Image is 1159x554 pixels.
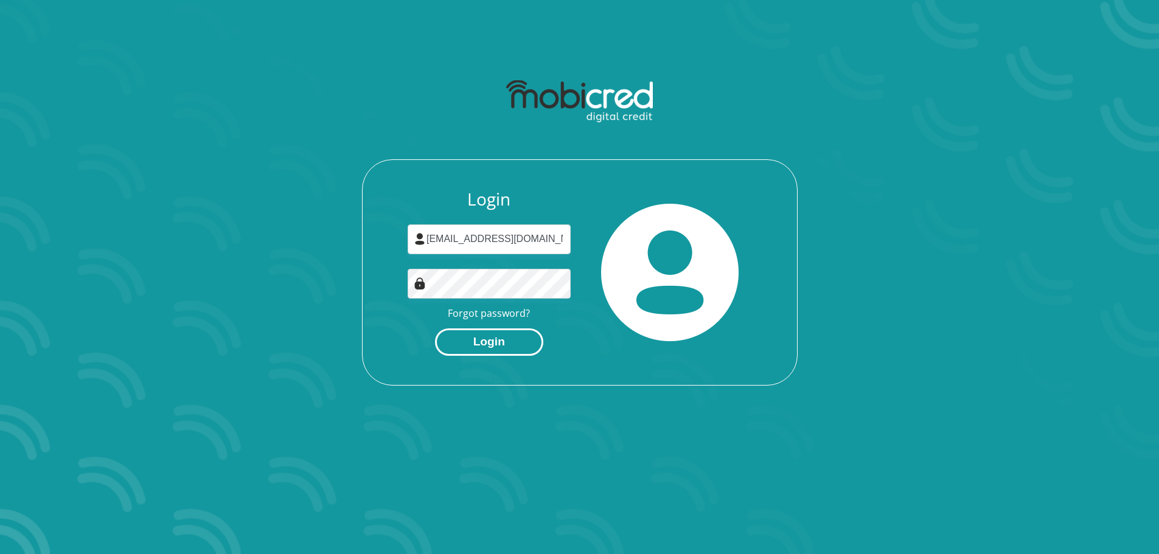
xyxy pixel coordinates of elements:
h3: Login [408,189,571,210]
button: Login [435,328,543,356]
a: Forgot password? [448,306,530,320]
img: Image [414,277,426,289]
input: Username [408,224,571,254]
img: user-icon image [414,233,426,245]
img: mobicred logo [506,80,653,123]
